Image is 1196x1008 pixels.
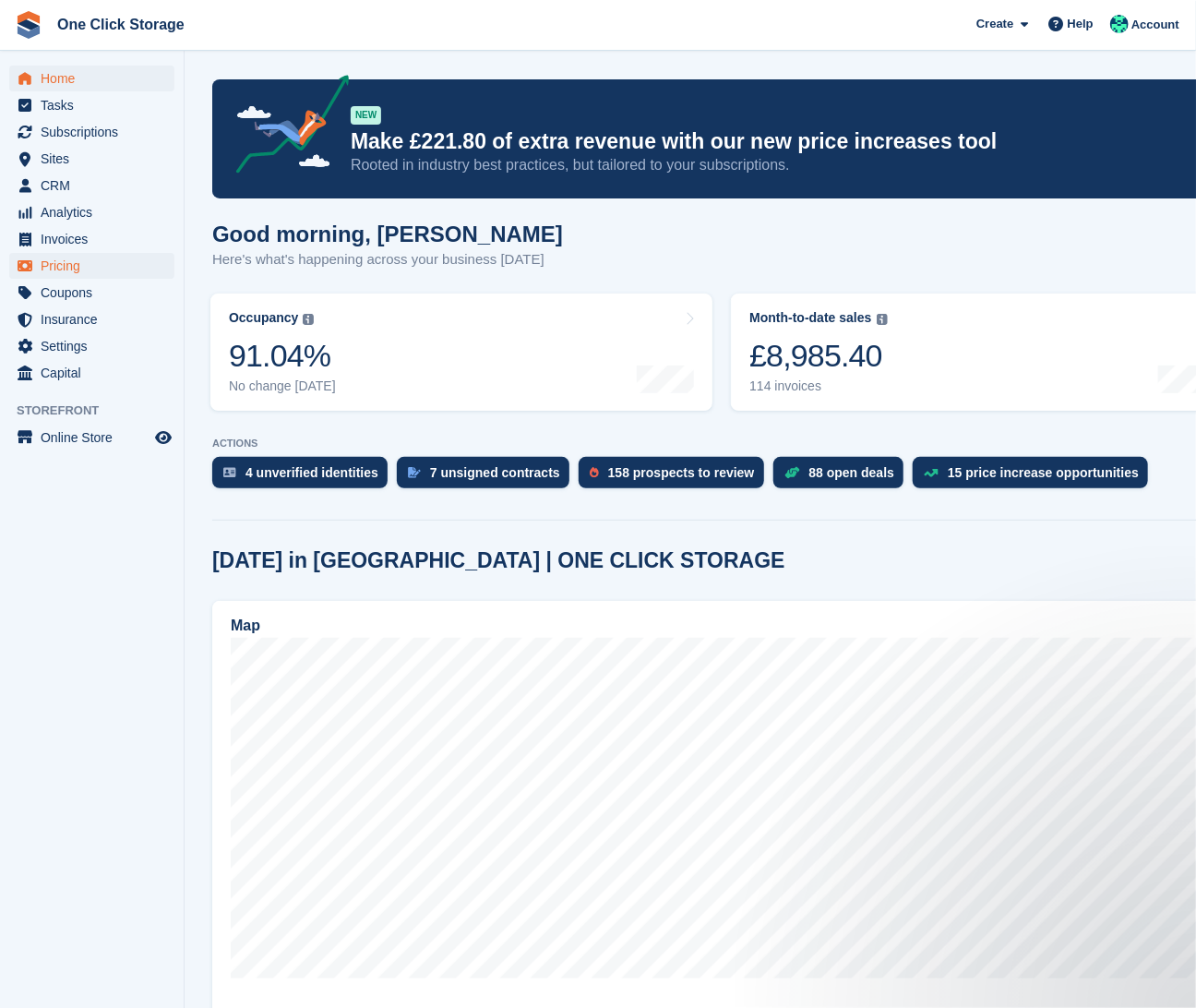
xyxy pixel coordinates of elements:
[212,249,563,270] p: Here's what's happening across your business [DATE]
[212,457,397,498] a: 4 unverified identities
[9,280,174,306] a: menu
[41,333,151,359] span: Settings
[50,9,192,40] a: One Click Storage
[749,337,887,375] div: £8,985.40
[913,457,1157,498] a: 15 price increase opportunities
[221,75,350,180] img: price-adjustments-announcement-icon-8257ccfd72463d97f412b2fc003d46551f7dbcb40ab6d574587a9cd5c0d94...
[9,146,174,172] a: menu
[809,465,895,480] div: 88 open deals
[9,119,174,145] a: menu
[784,466,800,479] img: deal-1b604bf984904fb50ccaf53a9ad4b4a5d6e5aea283cecdc64d6e3604feb123c2.svg
[17,402,184,420] span: Storefront
[245,465,378,480] div: 4 unverified identities
[9,173,174,198] a: menu
[15,11,42,39] img: stora-icon-8386f47178a22dfd0bd8f6a31ec36ba5ce8667c1dd55bd0f319d3a0aa187defe.svg
[351,106,381,125] div: NEW
[229,310,298,326] div: Occupancy
[212,222,563,246] h1: Good morning, [PERSON_NAME]
[877,314,888,325] img: icon-info-grey-7440780725fd019a000dd9b08b2336e03edf1995a4989e88bcd33f0948082b44.svg
[1068,15,1094,33] span: Help
[430,465,560,480] div: 7 unsigned contracts
[9,306,174,332] a: menu
[9,360,174,386] a: menu
[41,360,151,386] span: Capital
[397,457,579,498] a: 7 unsigned contracts
[9,199,174,225] a: menu
[41,119,151,145] span: Subscriptions
[231,618,260,634] h2: Map
[749,310,871,326] div: Month-to-date sales
[408,467,421,478] img: contract_signature_icon-13c848040528278c33f63329250d36e43548de30e8caae1d1a13099fd9432cc5.svg
[9,66,174,91] a: menu
[229,337,336,375] div: 91.04%
[976,15,1013,33] span: Create
[9,425,174,450] a: menu
[303,314,314,325] img: icon-info-grey-7440780725fd019a000dd9b08b2336e03edf1995a4989e88bcd33f0948082b44.svg
[41,226,151,252] span: Invoices
[212,548,785,573] h2: [DATE] in [GEOGRAPHIC_DATA] | ONE CLICK STORAGE
[229,378,336,394] div: No change [DATE]
[9,333,174,359] a: menu
[9,92,174,118] a: menu
[152,426,174,449] a: Preview store
[608,465,755,480] div: 158 prospects to review
[41,173,151,198] span: CRM
[749,378,887,394] div: 114 invoices
[41,280,151,306] span: Coupons
[1110,15,1129,33] img: Katy Forster
[773,457,914,498] a: 88 open deals
[41,146,151,172] span: Sites
[9,226,174,252] a: menu
[41,253,151,279] span: Pricing
[41,66,151,91] span: Home
[579,457,773,498] a: 158 prospects to review
[41,425,151,450] span: Online Store
[924,469,939,477] img: price_increase_opportunities-93ffe204e8149a01c8c9dc8f82e8f89637d9d84a8eef4429ea346261dce0b2c0.svg
[1131,16,1179,34] span: Account
[41,199,151,225] span: Analytics
[223,467,236,478] img: verify_identity-adf6edd0f0f0b5bbfe63781bf79b02c33cf7c696d77639b501bdc392416b5a36.svg
[41,306,151,332] span: Insurance
[948,465,1139,480] div: 15 price increase opportunities
[41,92,151,118] span: Tasks
[210,294,712,411] a: Occupancy 91.04% No change [DATE]
[590,467,599,478] img: prospect-51fa495bee0391a8d652442698ab0144808aea92771e9ea1ae160a38d050c398.svg
[9,253,174,279] a: menu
